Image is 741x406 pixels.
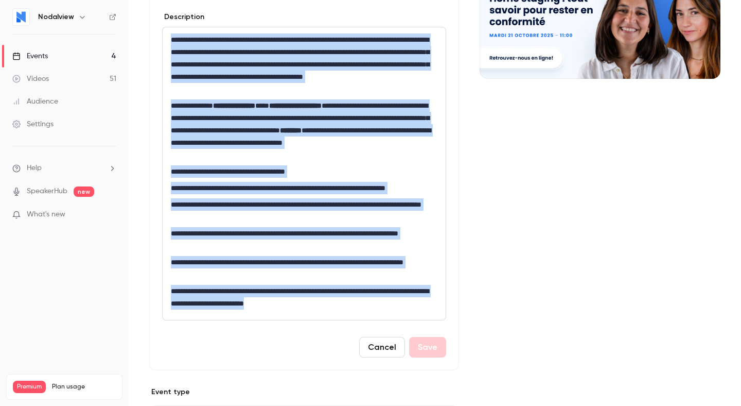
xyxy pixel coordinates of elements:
[12,74,49,84] div: Videos
[12,51,48,61] div: Events
[38,12,74,22] h6: Nodalview
[162,27,446,320] section: description
[13,9,29,25] img: Nodalview
[162,12,204,22] label: Description
[12,96,58,107] div: Audience
[163,27,446,320] div: editor
[27,186,67,197] a: SpeakerHub
[12,119,54,129] div: Settings
[27,163,42,174] span: Help
[74,187,94,197] span: new
[52,383,116,391] span: Plan usage
[13,381,46,393] span: Premium
[149,387,459,397] p: Event type
[27,209,65,220] span: What's new
[12,163,116,174] li: help-dropdown-opener
[359,337,405,358] button: Cancel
